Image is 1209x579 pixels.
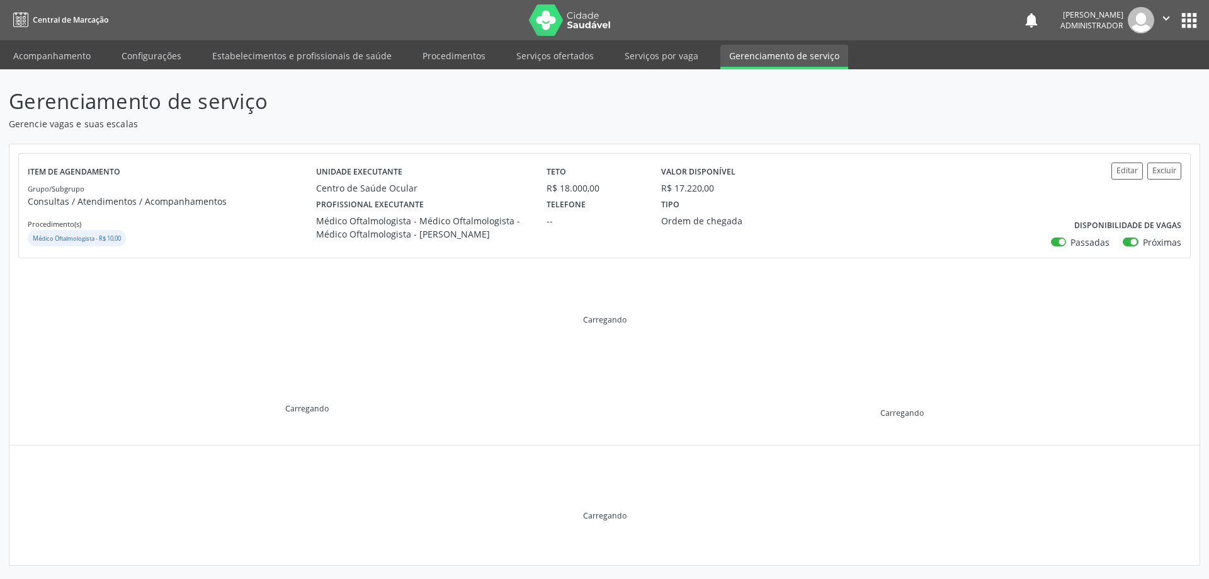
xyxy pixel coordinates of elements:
button: notifications [1023,11,1040,29]
a: Acompanhamento [4,45,99,67]
p: Gerencie vagas e suas escalas [9,117,843,130]
p: Gerenciamento de serviço [9,86,843,117]
label: Teto [547,163,566,182]
span: Administrador [1060,20,1123,31]
div: Carregando [583,314,627,325]
a: Procedimentos [414,45,494,67]
small: Grupo/Subgrupo [28,184,84,193]
i:  [1159,11,1173,25]
a: Serviços ofertados [508,45,603,67]
div: R$ 18.000,00 [547,181,644,195]
label: Passadas [1070,236,1110,249]
div: Ordem de chegada [661,214,816,227]
div: Médico Oftalmologista - Médico Oftalmologista - Médico Oftalmologista - [PERSON_NAME] [316,214,529,241]
span: Central de Marcação [33,14,108,25]
a: Serviços por vaga [616,45,707,67]
small: Médico Oftalmologista - R$ 10,00 [33,234,121,243]
small: Procedimento(s) [28,219,81,229]
button: Editar [1111,163,1143,180]
img: img [1128,7,1154,33]
label: Próximas [1143,236,1181,249]
div: -- [547,214,644,227]
div: Centro de Saúde Ocular [316,181,529,195]
label: Disponibilidade de vagas [1074,216,1181,236]
div: Carregando [880,408,924,418]
button:  [1154,7,1178,33]
div: R$ 17.220,00 [661,181,714,195]
label: Valor disponível [661,163,735,182]
a: Central de Marcação [9,9,108,30]
button: apps [1178,9,1200,32]
p: Consultas / Atendimentos / Acompanhamentos [28,195,316,208]
a: Configurações [113,45,190,67]
div: Carregando [285,403,329,414]
label: Profissional executante [316,195,424,214]
a: Gerenciamento de serviço [720,45,848,69]
label: Unidade executante [316,163,402,182]
label: Telefone [547,195,586,214]
a: Estabelecimentos e profissionais de saúde [203,45,400,67]
label: Item de agendamento [28,163,120,182]
div: Carregando [583,510,627,521]
label: Tipo [661,195,679,214]
button: Excluir [1147,163,1181,180]
div: [PERSON_NAME] [1060,9,1123,20]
